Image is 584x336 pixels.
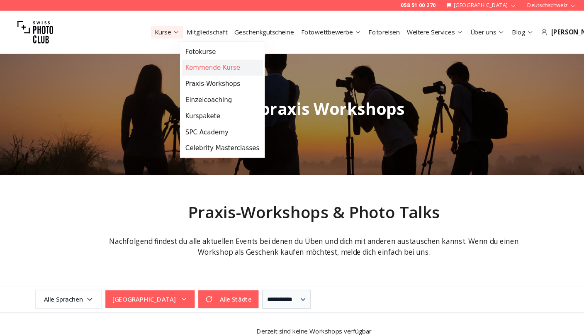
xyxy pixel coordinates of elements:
[169,71,245,85] a: Praxis-Workshops
[169,115,245,130] a: SPC Academy
[343,26,372,34] a: Fotoreisen
[185,270,241,286] button: Alle Städte
[215,24,277,36] button: Geschenkgutscheine
[556,308,576,328] div: Open Intercom Messenger
[169,56,245,71] a: Kommende Kurse
[174,26,212,34] a: Mitgliedschaft
[98,270,181,286] button: [GEOGRAPHIC_DATA]
[339,24,375,36] button: Fotoreisen
[372,2,405,8] a: 058 51 00 270
[434,24,472,36] button: Über uns
[144,26,167,34] a: Kurse
[280,26,336,34] a: Fotowettbewerbe
[169,100,245,115] a: Kurspakete
[472,24,499,36] button: Blog
[33,269,95,287] button: Alle Sprachen
[34,270,94,285] span: Alle Sprachen
[277,24,339,36] button: Fotowettbewerbe
[208,91,376,111] span: Fotopraxis Workshops
[169,130,245,145] a: Celebrity Masterclasses
[102,219,482,239] span: Nachfolgend findest du alle aktuellen Events bei denen du Üben und dich mit anderen austauschen k...
[218,26,273,34] a: Geschenkgutscheine
[437,26,469,34] a: Über uns
[476,26,496,34] a: Blog
[169,85,245,100] a: Einzelcoaching
[86,189,498,206] h2: Praxis-Workshops & Photo Talks
[33,304,551,312] span: Derzeit sind keine Workshops verfügbar
[169,41,245,56] a: Fotokurse
[375,24,434,36] button: Weitere Services
[170,24,215,36] button: Mitgliedschaft
[141,24,170,36] button: Kurse
[378,26,431,34] a: Weitere Services
[503,26,567,34] div: [PERSON_NAME]
[17,13,50,46] img: Swiss photo club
